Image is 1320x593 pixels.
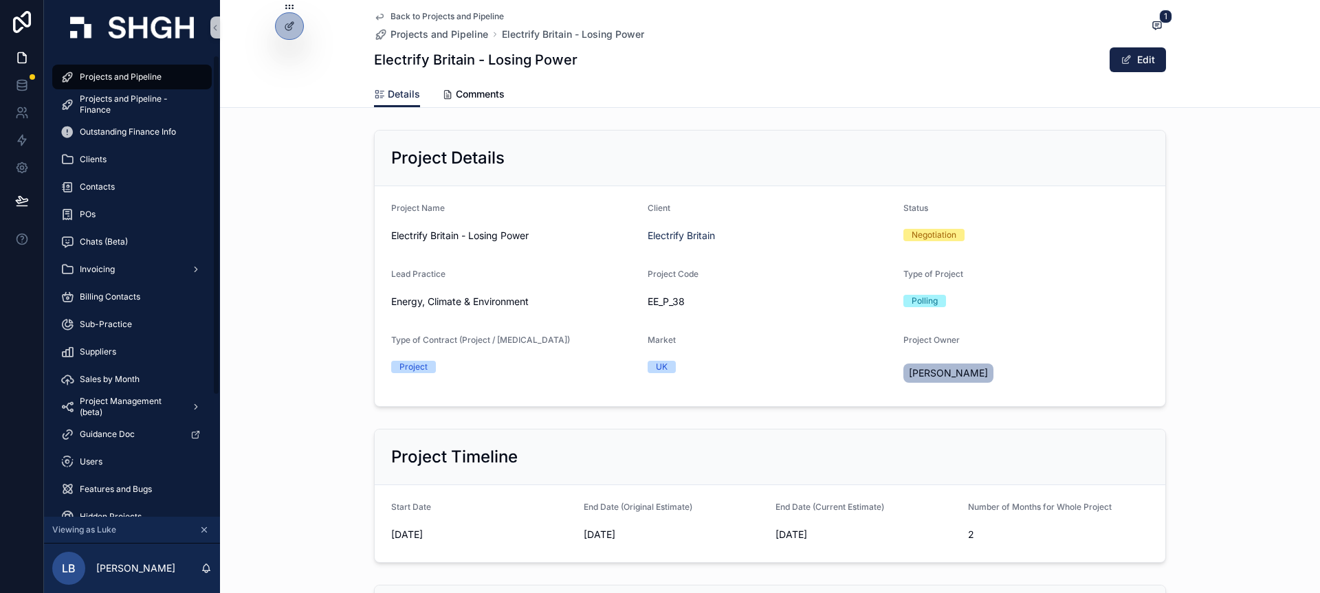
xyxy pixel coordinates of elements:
h1: Electrify Britain - Losing Power [374,50,577,69]
span: Number of Months for Whole Project [968,502,1112,512]
span: Type of Project [903,269,963,279]
a: Suppliers [52,339,212,364]
span: Viewing as Luke [52,524,116,535]
a: Clients [52,147,212,172]
span: Projects and Pipeline [80,71,162,82]
a: Back to Projects and Pipeline [374,11,504,22]
span: Project Name [391,203,445,213]
span: [PERSON_NAME] [909,366,988,380]
span: End Date (Current Estimate) [775,502,884,512]
a: Electrify Britain - Losing Power [502,27,644,41]
div: UK [656,361,668,373]
span: [DATE] [775,528,957,541]
a: Projects and Pipeline [374,27,488,41]
span: Chats (Beta) [80,236,128,247]
span: Features and Bugs [80,484,152,495]
span: Suppliers [80,346,116,357]
span: Guidance Doc [80,429,135,440]
div: Polling [912,295,938,307]
span: Project Management (beta) [80,396,180,418]
a: POs [52,202,212,227]
h2: Project Details [391,147,505,169]
a: Details [374,82,420,108]
button: Edit [1110,47,1166,72]
span: Electrify Britain - Losing Power [391,229,637,243]
a: Chats (Beta) [52,230,212,254]
img: App logo [70,16,194,38]
span: Invoicing [80,264,115,275]
a: Projects and Pipeline - Finance [52,92,212,117]
a: Sub-Practice [52,312,212,337]
span: Comments [456,87,505,101]
a: Projects and Pipeline [52,65,212,89]
a: Comments [442,82,505,109]
div: Project [399,361,428,373]
span: POs [80,209,96,220]
span: Sales by Month [80,374,140,385]
span: Client [648,203,670,213]
a: Invoicing [52,257,212,282]
a: Hidden Projects [52,504,212,529]
p: [PERSON_NAME] [96,561,175,575]
span: Projects and Pipeline - Finance [80,93,198,115]
h2: Project Timeline [391,446,518,468]
span: Project Owner [903,335,960,345]
span: Energy, Climate & Environment [391,295,529,309]
span: 2 [968,528,1149,541]
span: Project Code [648,269,698,279]
span: Lead Practice [391,269,445,279]
div: Negotiation [912,229,956,241]
span: Users [80,456,102,467]
span: Market [648,335,676,345]
span: Back to Projects and Pipeline [390,11,504,22]
span: Start Date [391,502,431,512]
a: Project Management (beta) [52,394,212,419]
a: Contacts [52,175,212,199]
span: LB [62,560,76,577]
a: Billing Contacts [52,284,212,309]
span: Contacts [80,181,115,192]
a: Electrify Britain [648,229,715,243]
span: Hidden Projects [80,511,142,522]
span: Details [388,87,420,101]
span: [DATE] [584,528,765,541]
span: Status [903,203,928,213]
span: Type of Contract (Project / [MEDICAL_DATA]) [391,335,570,345]
div: scrollable content [44,55,220,517]
a: Sales by Month [52,367,212,392]
a: Guidance Doc [52,422,212,447]
a: Users [52,449,212,474]
a: Features and Bugs [52,477,212,502]
span: Clients [80,154,107,165]
span: EE_P_38 [648,295,893,309]
span: Outstanding Finance Info [80,126,176,137]
button: 1 [1148,18,1166,35]
span: Billing Contacts [80,291,140,302]
a: Outstanding Finance Info [52,120,212,144]
span: 1 [1159,10,1172,23]
span: [DATE] [391,528,573,541]
span: End Date (Original Estimate) [584,502,692,512]
span: Projects and Pipeline [390,27,488,41]
span: Sub-Practice [80,319,132,330]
